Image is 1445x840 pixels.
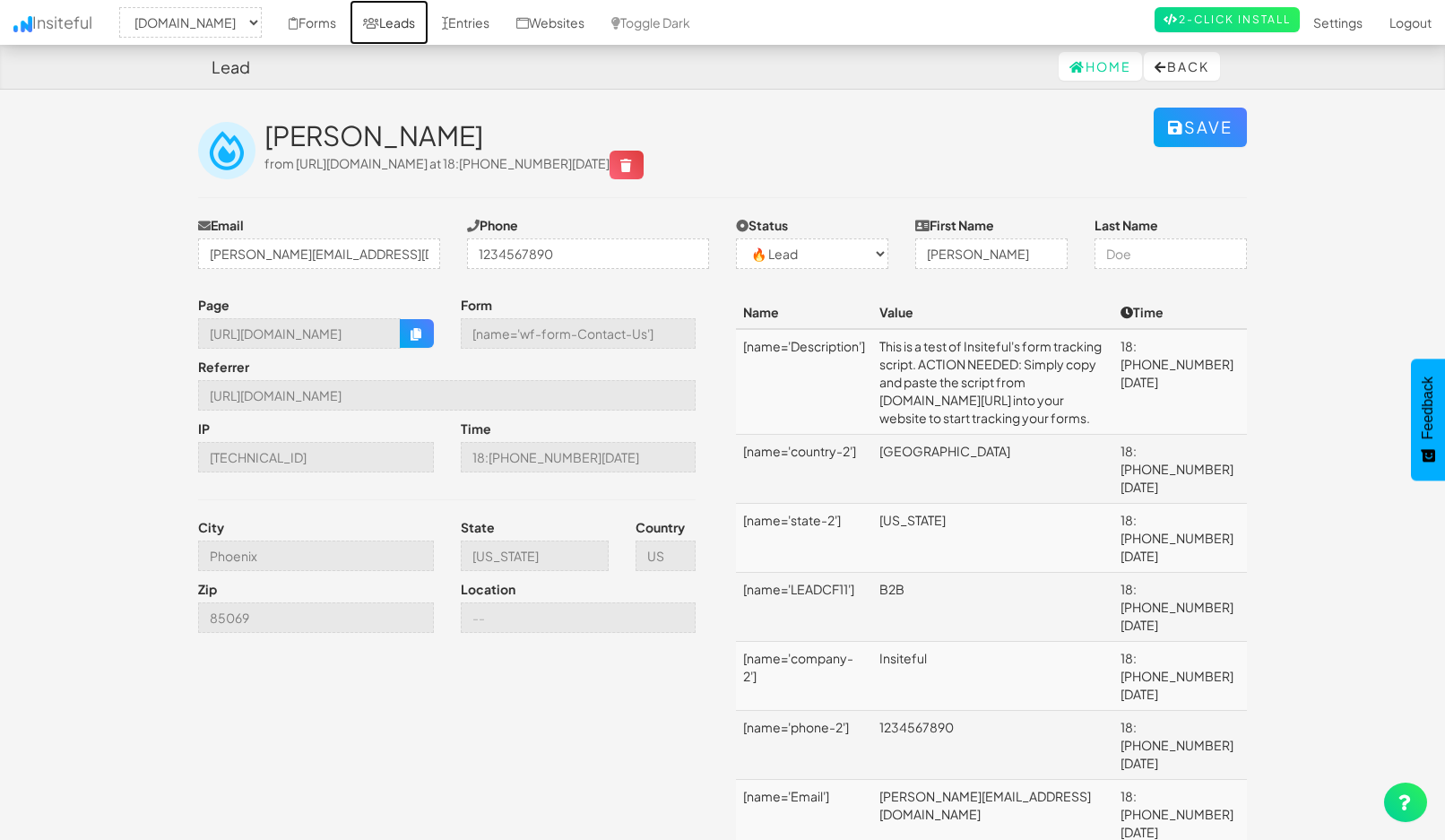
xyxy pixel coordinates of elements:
td: [name='phone-2'] [736,711,872,780]
label: Email [198,216,244,234]
img: icon.png [13,16,32,32]
label: Time [461,420,491,437]
td: [name='country-2'] [736,435,872,504]
td: 18:[PHONE_NUMBER][DATE] [1113,329,1247,435]
label: Status [736,216,788,234]
input: j@doe.com [198,238,440,269]
th: Name [736,296,872,329]
td: 18:[PHONE_NUMBER][DATE] [1113,504,1247,573]
input: -- [461,541,609,571]
label: State [461,518,495,536]
input: -- [461,318,697,349]
input: -- [198,442,434,472]
label: City [198,518,224,536]
td: [name='company-2'] [736,642,872,711]
span: from [URL][DOMAIN_NAME] at 18:[PHONE_NUMBER][DATE] [264,155,644,171]
input: -- [198,380,696,411]
td: 18:[PHONE_NUMBER][DATE] [1113,711,1247,780]
button: Back [1144,52,1220,81]
th: Time [1113,296,1247,329]
td: This is a test of Insiteful's form tracking script. ACTION NEEDED: Simply copy and paste the scri... [872,329,1113,435]
td: [name='state-2'] [736,504,872,573]
button: Feedback - Show survey [1411,359,1445,481]
td: 1234567890 [872,711,1113,780]
a: Home [1059,52,1142,81]
button: Save [1154,108,1247,147]
td: 18:[PHONE_NUMBER][DATE] [1113,573,1247,642]
label: Form [461,296,492,314]
input: -- [461,602,697,633]
th: Value [872,296,1113,329]
label: Zip [198,580,217,598]
a: 2-Click Install [1155,7,1300,32]
td: 18:[PHONE_NUMBER][DATE] [1113,435,1247,504]
td: Insiteful [872,642,1113,711]
label: Page [198,296,229,314]
label: First Name [915,216,994,234]
h4: Lead [212,58,250,76]
label: Last Name [1095,216,1158,234]
td: [name='LEADCF11'] [736,573,872,642]
label: Country [636,518,685,536]
td: [GEOGRAPHIC_DATA] [872,435,1113,504]
td: [US_STATE] [872,504,1113,573]
input: -- [198,318,401,349]
td: B2B [872,573,1113,642]
input: -- [461,442,697,472]
input: -- [198,602,434,633]
input: John [915,238,1068,269]
label: IP [198,420,210,437]
input: -- [198,541,434,571]
label: Referrer [198,358,249,376]
label: Phone [467,216,518,234]
td: 18:[PHONE_NUMBER][DATE] [1113,642,1247,711]
input: -- [636,541,697,571]
td: [name='Description'] [736,329,872,435]
input: (123)-456-7890 [467,238,709,269]
input: Doe [1095,238,1247,269]
label: Location [461,580,515,598]
h2: [PERSON_NAME] [264,121,1154,151]
img: insiteful-lead.png [198,122,255,179]
span: Feedback [1420,377,1436,439]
